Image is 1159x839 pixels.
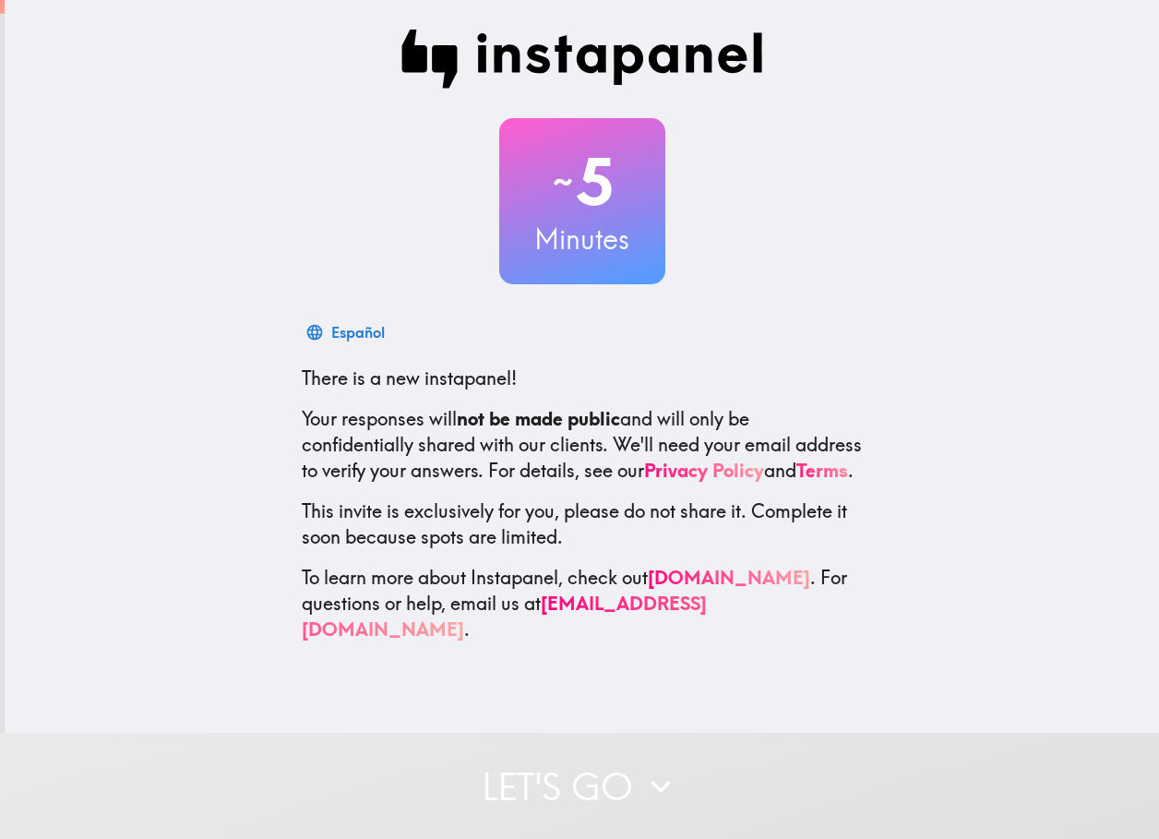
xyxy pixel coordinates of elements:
[401,30,763,89] img: Instapanel
[457,407,620,430] b: not be made public
[302,498,863,550] p: This invite is exclusively for you, please do not share it. Complete it soon because spots are li...
[648,566,810,589] a: [DOMAIN_NAME]
[499,144,665,220] h2: 5
[302,592,707,641] a: [EMAIL_ADDRESS][DOMAIN_NAME]
[644,459,764,482] a: Privacy Policy
[302,406,863,484] p: Your responses will and will only be confidentially shared with our clients. We'll need your emai...
[499,220,665,258] h3: Minutes
[331,319,385,345] div: Español
[302,314,392,351] button: Español
[302,366,517,390] span: There is a new instapanel!
[796,459,848,482] a: Terms
[550,154,576,210] span: ~
[302,565,863,642] p: To learn more about Instapanel, check out . For questions or help, email us at .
